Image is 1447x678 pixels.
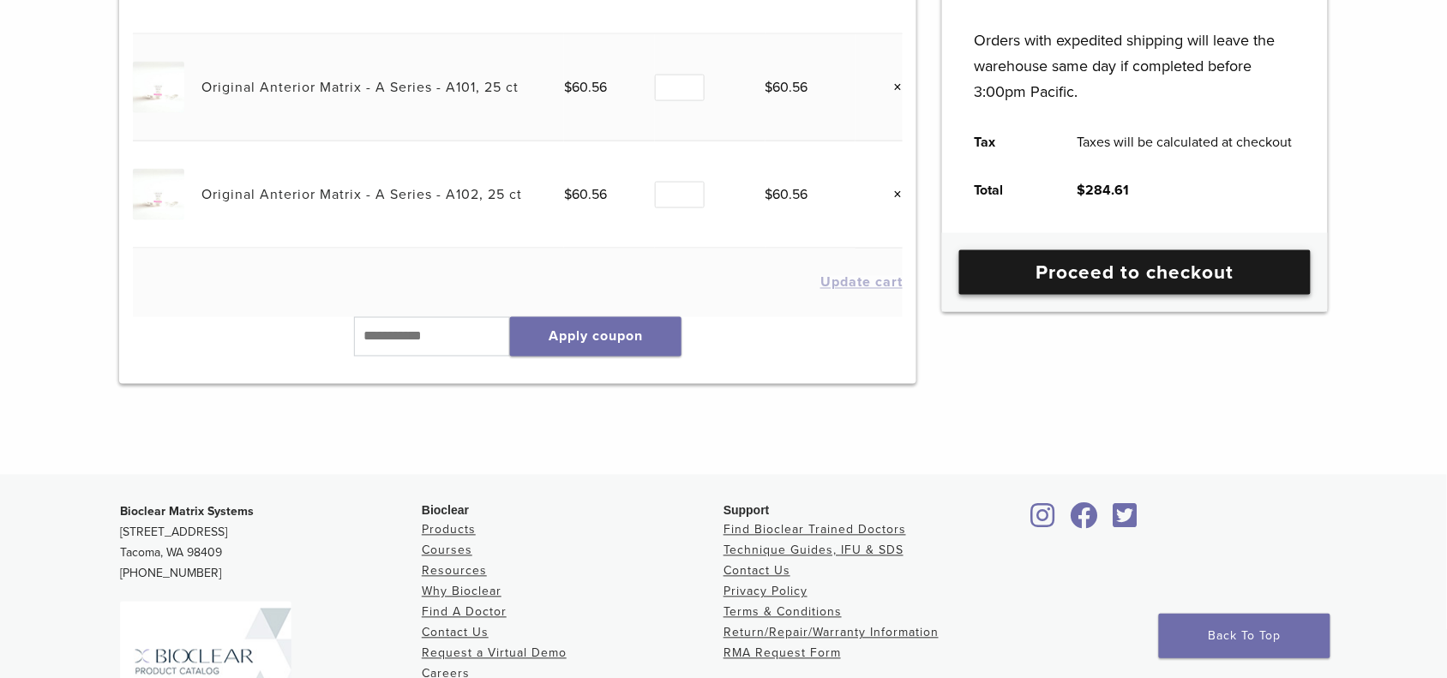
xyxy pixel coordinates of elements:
[820,276,903,290] button: Update cart
[133,169,183,219] img: Original Anterior Matrix - A Series - A102, 25 ct
[564,186,607,203] bdi: 60.56
[422,605,507,620] a: Find A Doctor
[133,62,183,112] img: Original Anterior Matrix - A Series - A101, 25 ct
[880,76,903,99] a: Remove this item
[1108,513,1144,531] a: Bioclear
[120,502,422,585] p: [STREET_ADDRESS] Tacoma, WA 98409 [PHONE_NUMBER]
[1159,614,1330,658] a: Back To Top
[766,186,773,203] span: $
[120,505,254,519] strong: Bioclear Matrix Systems
[201,79,519,96] a: Original Anterior Matrix - A Series - A101, 25 ct
[959,250,1311,295] a: Proceed to checkout
[723,646,841,661] a: RMA Request Form
[723,523,906,537] a: Find Bioclear Trained Doctors
[422,585,501,599] a: Why Bioclear
[422,626,489,640] a: Contact Us
[766,186,808,203] bdi: 60.56
[422,543,472,558] a: Courses
[955,166,1058,214] th: Total
[766,79,808,96] bdi: 60.56
[564,79,572,96] span: $
[1058,118,1312,166] td: Taxes will be calculated at checkout
[201,186,522,203] a: Original Anterior Matrix - A Series - A102, 25 ct
[1078,182,1086,199] span: $
[1078,182,1130,199] bdi: 284.61
[422,504,469,518] span: Bioclear
[564,79,607,96] bdi: 60.56
[766,79,773,96] span: $
[723,504,770,518] span: Support
[723,543,904,558] a: Technique Guides, IFU & SDS
[955,118,1058,166] th: Tax
[510,317,681,357] button: Apply coupon
[880,183,903,206] a: Remove this item
[723,585,808,599] a: Privacy Policy
[422,523,476,537] a: Products
[723,564,790,579] a: Contact Us
[564,186,572,203] span: $
[1025,513,1061,531] a: Bioclear
[1065,513,1104,531] a: Bioclear
[422,564,487,579] a: Resources
[422,646,567,661] a: Request a Virtual Demo
[723,605,842,620] a: Terms & Conditions
[975,2,1296,105] p: Orders with expedited shipping will leave the warehouse same day if completed before 3:00pm Pacific.
[723,626,939,640] a: Return/Repair/Warranty Information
